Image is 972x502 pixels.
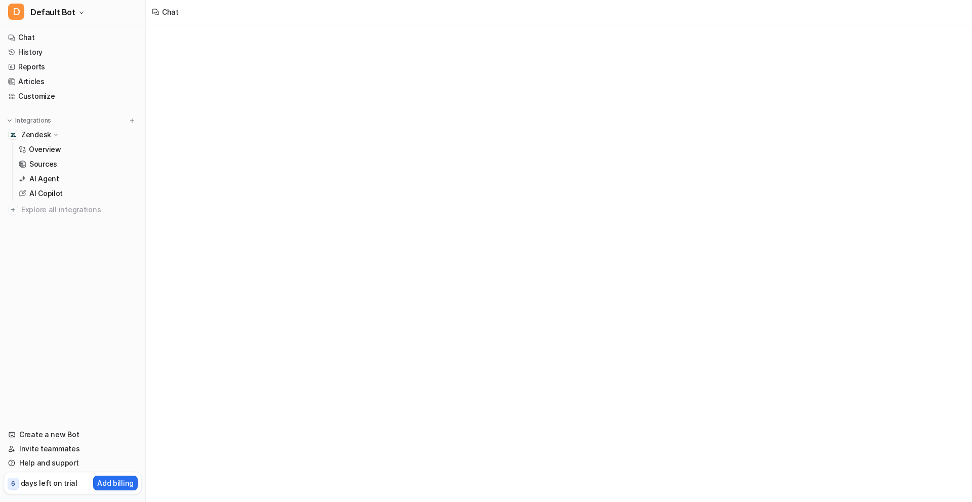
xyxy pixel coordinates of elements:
[15,186,141,201] a: AI Copilot
[8,205,18,215] img: explore all integrations
[30,5,75,19] span: Default Bot
[4,45,141,59] a: History
[162,7,179,17] div: Chat
[93,476,138,490] button: Add billing
[4,442,141,456] a: Invite teammates
[21,130,51,140] p: Zendesk
[4,428,141,442] a: Create a new Bot
[15,117,51,125] p: Integrations
[6,117,13,124] img: expand menu
[4,74,141,89] a: Articles
[4,203,141,217] a: Explore all integrations
[129,117,136,124] img: menu_add.svg
[15,172,141,186] a: AI Agent
[15,142,141,157] a: Overview
[4,456,141,470] a: Help and support
[29,174,59,184] p: AI Agent
[4,89,141,103] a: Customize
[29,144,61,155] p: Overview
[97,478,134,488] p: Add billing
[15,157,141,171] a: Sources
[29,188,63,199] p: AI Copilot
[4,115,54,126] button: Integrations
[21,478,77,488] p: days left on trial
[4,60,141,74] a: Reports
[10,132,16,138] img: Zendesk
[29,159,57,169] p: Sources
[11,479,15,488] p: 6
[21,202,137,218] span: Explore all integrations
[8,4,24,20] span: D
[4,30,141,45] a: Chat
